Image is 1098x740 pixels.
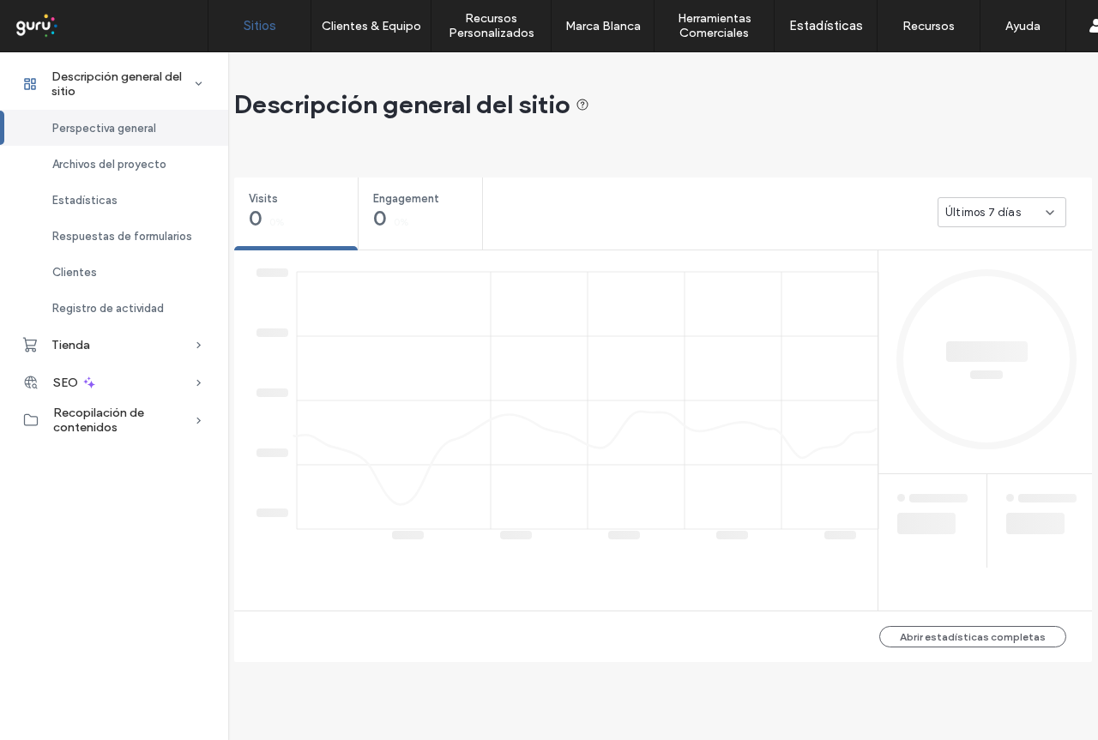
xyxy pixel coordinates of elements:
[824,530,856,543] div: ‌
[608,531,640,539] span: ‌
[373,190,456,208] span: Engagement
[1005,19,1041,33] label: Ayuda
[256,448,288,457] span: ‌
[256,268,288,277] span: ‌
[608,530,640,543] div: ‌
[946,341,1028,362] span: ‌
[249,190,332,208] span: Visits
[789,18,863,33] label: Estadísticas
[392,531,424,539] span: ‌
[256,388,288,397] span: ‌
[902,19,955,33] label: Recursos
[52,122,156,135] span: Perspectiva general
[53,406,194,435] span: Recopilación de contenidos
[53,376,78,390] span: SEO
[256,328,274,353] div: ‌
[1006,493,1014,506] div: ‌
[249,210,262,227] span: 0
[51,69,194,99] span: Descripción general del sitio
[970,370,1003,379] span: ‌
[51,338,90,352] span: Tienda
[52,194,118,207] span: Estadísticas
[1006,494,1014,502] span: ‌
[256,508,274,533] div: ‌
[500,530,532,543] div: ‌
[52,158,166,171] span: Archivos del proyecto
[431,11,551,40] label: Recursos Personalizados
[716,530,748,543] div: ‌
[1006,513,1065,534] span: ‌
[824,531,856,539] span: ‌
[946,340,1028,362] div: ‌
[970,370,1003,382] div: ‌
[879,626,1066,647] button: Abrir estadísticas completas
[500,531,532,539] span: ‌
[394,214,409,231] span: 0%
[256,268,274,293] div: ‌
[897,494,905,502] span: ‌
[269,214,285,231] span: 0%
[234,87,589,122] span: Descripción general del sitio
[256,508,288,517] span: ‌
[52,266,97,279] span: Clientes
[655,11,774,40] label: Herramientas Comerciales
[256,388,274,413] div: ‌
[244,18,276,33] label: Sitios
[392,530,424,543] div: ‌
[1018,494,1077,502] span: ‌
[945,204,1021,221] span: Últimos 7 días
[52,230,192,243] span: Respuestas de formularios
[716,531,748,539] span: ‌
[256,448,274,473] div: ‌
[909,494,968,502] span: ‌
[322,19,421,33] label: Clientes & Equipo
[256,328,288,337] span: ‌
[897,513,956,534] span: ‌
[37,12,84,27] span: Ayuda
[897,493,905,506] div: ‌
[52,302,164,315] span: Registro de actividad
[565,19,641,33] label: Marca Blanca
[373,210,386,227] span: 0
